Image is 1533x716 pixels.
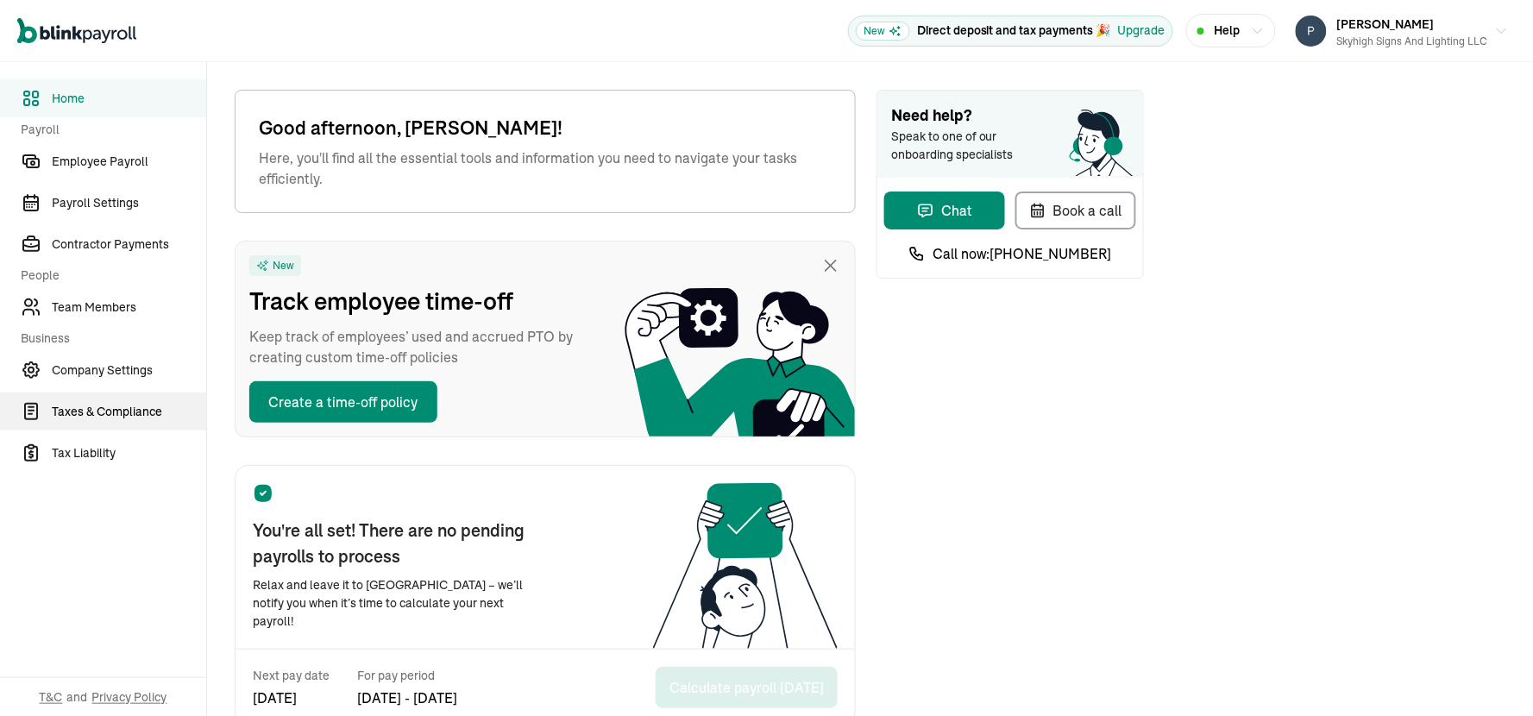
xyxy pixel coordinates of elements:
span: T&C [40,688,63,706]
span: Next pay date [253,667,330,684]
span: New [856,22,910,41]
span: Call now: [PHONE_NUMBER] [933,243,1112,264]
span: Payroll Settings [52,194,206,212]
button: Book a call [1015,192,1136,229]
span: Relax and leave it to [GEOGRAPHIC_DATA] – we’ll notify you when it’s time to calculate your next ... [253,576,546,631]
span: Tax Liability [52,444,206,462]
button: Chat [884,192,1005,229]
div: Book a call [1029,200,1122,221]
button: Help [1186,14,1276,47]
span: New [273,259,294,273]
span: Company Settings [52,361,206,380]
span: Need help? [891,104,1129,128]
span: Business [21,330,196,348]
iframe: Chat Widget [1447,633,1533,716]
span: People [21,267,196,285]
div: Chat [917,200,972,221]
span: Team Members [52,298,206,317]
span: Good afternoon, [PERSON_NAME]! [259,114,832,142]
span: Taxes & Compliance [52,403,206,421]
button: Upgrade [1118,22,1165,40]
span: Keep track of employees’ used and accrued PTO by creating custom time-off policies [249,326,594,367]
button: [PERSON_NAME]Skyhigh Signs and Lighting LLC [1289,9,1516,53]
span: Help [1215,22,1241,40]
button: Create a time-off policy [249,381,437,423]
button: Calculate payroll [DATE] [656,667,838,708]
span: [DATE] - [DATE] [357,688,457,708]
span: Speak to one of our onboarding specialists [891,128,1038,164]
span: [DATE] [253,688,330,708]
nav: Global [17,6,136,56]
span: Track employee time-off [249,283,594,319]
span: Payroll [21,121,196,139]
span: Employee Payroll [52,153,206,171]
span: Privacy Policy [92,688,167,706]
span: [PERSON_NAME] [1337,16,1435,32]
span: Contractor Payments [52,236,206,254]
p: Direct deposit and tax payments 🎉 [917,22,1111,40]
span: Here, you'll find all the essential tools and information you need to navigate your tasks efficie... [259,148,832,189]
div: Skyhigh Signs and Lighting LLC [1337,34,1488,49]
span: For pay period [357,667,457,684]
span: Home [52,90,206,108]
span: You're all set! There are no pending payrolls to process [253,518,546,569]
